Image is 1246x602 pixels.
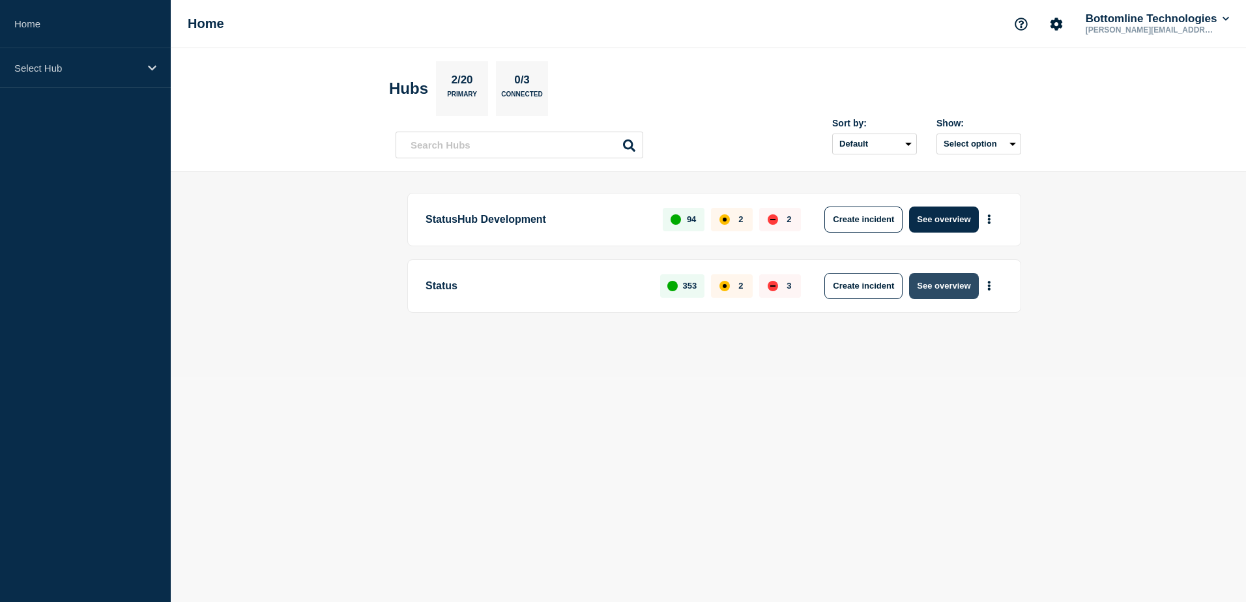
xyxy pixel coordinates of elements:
div: down [768,214,778,225]
button: More actions [981,207,998,231]
button: Select option [936,134,1021,154]
button: More actions [981,274,998,298]
button: Create incident [824,207,903,233]
div: affected [719,214,730,225]
select: Sort by [832,134,917,154]
p: 2 [738,281,743,291]
button: Create incident [824,273,903,299]
p: 3 [787,281,791,291]
p: Primary [447,91,477,104]
p: 353 [683,281,697,291]
p: [PERSON_NAME][EMAIL_ADDRESS][PERSON_NAME][DOMAIN_NAME] [1083,25,1219,35]
p: 2 [787,214,791,224]
p: StatusHub Development [426,207,648,233]
div: up [667,281,678,291]
button: Bottomline Technologies [1083,12,1232,25]
button: Account settings [1043,10,1070,38]
button: See overview [909,207,978,233]
p: 2 [738,214,743,224]
div: Sort by: [832,118,917,128]
p: Status [426,273,645,299]
p: 94 [687,214,696,224]
h2: Hubs [389,79,428,98]
button: Support [1007,10,1035,38]
p: Connected [501,91,542,104]
div: down [768,281,778,291]
h1: Home [188,16,224,31]
div: up [671,214,681,225]
input: Search Hubs [396,132,643,158]
p: Select Hub [14,63,139,74]
div: Show: [936,118,1021,128]
div: affected [719,281,730,291]
p: 2/20 [446,74,478,91]
p: 0/3 [510,74,535,91]
button: See overview [909,273,978,299]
